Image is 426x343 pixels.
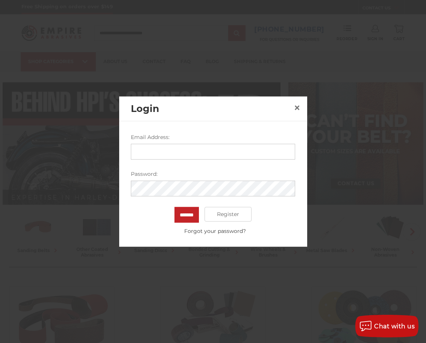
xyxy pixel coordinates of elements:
[291,102,303,114] a: Close
[131,101,291,116] h2: Login
[294,100,300,115] span: ×
[131,133,295,141] label: Email Address:
[205,207,252,222] a: Register
[131,170,295,178] label: Password:
[355,315,418,337] button: Chat with us
[135,227,295,235] a: Forgot your password?
[374,323,415,330] span: Chat with us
